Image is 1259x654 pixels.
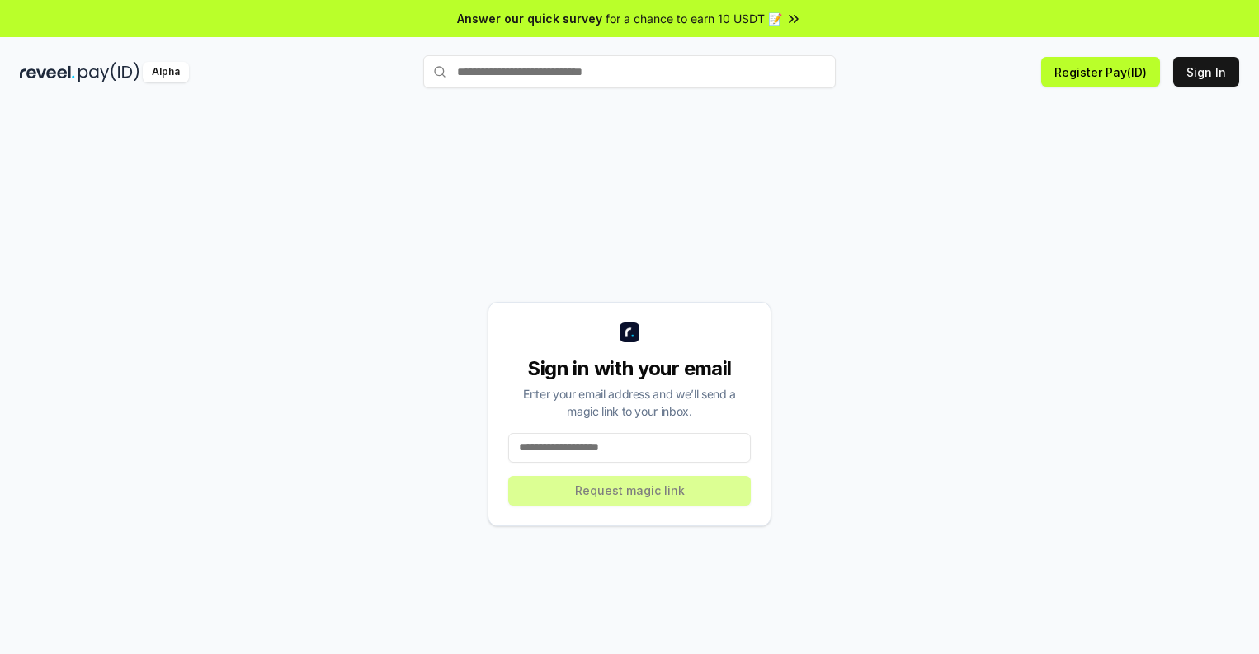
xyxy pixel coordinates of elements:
div: Enter your email address and we’ll send a magic link to your inbox. [508,385,751,420]
img: logo_small [620,322,639,342]
button: Sign In [1173,57,1239,87]
div: Sign in with your email [508,355,751,382]
div: Alpha [143,62,189,82]
img: pay_id [78,62,139,82]
img: reveel_dark [20,62,75,82]
button: Register Pay(ID) [1041,57,1160,87]
span: Answer our quick survey [457,10,602,27]
span: for a chance to earn 10 USDT 📝 [606,10,782,27]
